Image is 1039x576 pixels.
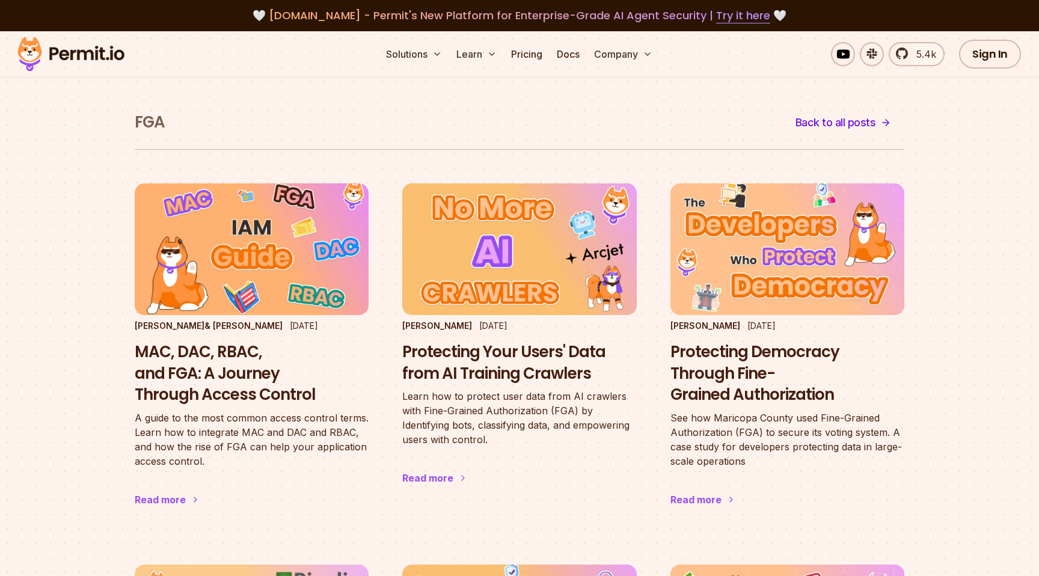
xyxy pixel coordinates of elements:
a: Docs [552,42,584,66]
a: 5.4k [889,42,945,66]
img: MAC, DAC, RBAC, and FGA: A Journey Through Access Control [135,183,369,315]
p: A guide to the most common access control terms. Learn how to integrate MAC and DAC and RBAC, and... [135,411,369,468]
div: Read more [670,492,722,507]
p: See how Maricopa County used Fine-Grained Authorization (FGA) to secure its voting system. A case... [670,411,904,468]
a: Protecting Your Users' Data from AI Training Crawlers [PERSON_NAME][DATE]Protecting Your Users' D... [402,183,636,509]
a: Try it here [716,8,770,23]
span: Back to all posts [795,114,876,131]
button: Company [589,42,657,66]
a: MAC, DAC, RBAC, and FGA: A Journey Through Access Control[PERSON_NAME]& [PERSON_NAME][DATE]MAC, D... [135,183,369,531]
a: Sign In [959,40,1021,69]
img: Permit logo [12,34,130,75]
img: Protecting Democracy Through Fine-Grained Authorization [670,183,904,315]
p: [PERSON_NAME] & [PERSON_NAME] [135,320,283,332]
time: [DATE] [747,320,776,331]
div: Read more [135,492,186,507]
a: Protecting Democracy Through Fine-Grained Authorization [PERSON_NAME][DATE]Protecting Democracy T... [670,183,904,531]
img: Protecting Your Users' Data from AI Training Crawlers [402,183,636,315]
h3: Protecting Your Users' Data from AI Training Crawlers [402,342,636,385]
time: [DATE] [479,320,507,331]
h1: FGA [135,112,165,133]
time: [DATE] [290,320,318,331]
a: Back to all posts [782,108,905,137]
div: Read more [402,471,453,485]
p: [PERSON_NAME] [402,320,472,332]
p: [PERSON_NAME] [670,320,740,332]
button: Solutions [381,42,447,66]
p: Learn how to protect user data from AI crawlers with Fine-Grained Authorization (FGA) by Identify... [402,389,636,447]
span: 5.4k [909,47,936,61]
div: 🤍 🤍 [29,7,1010,24]
button: Learn [452,42,501,66]
span: [DOMAIN_NAME] - Permit's New Platform for Enterprise-Grade AI Agent Security | [269,8,770,23]
a: Pricing [506,42,547,66]
h3: MAC, DAC, RBAC, and FGA: A Journey Through Access Control [135,342,369,406]
h3: Protecting Democracy Through Fine-Grained Authorization [670,342,904,406]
